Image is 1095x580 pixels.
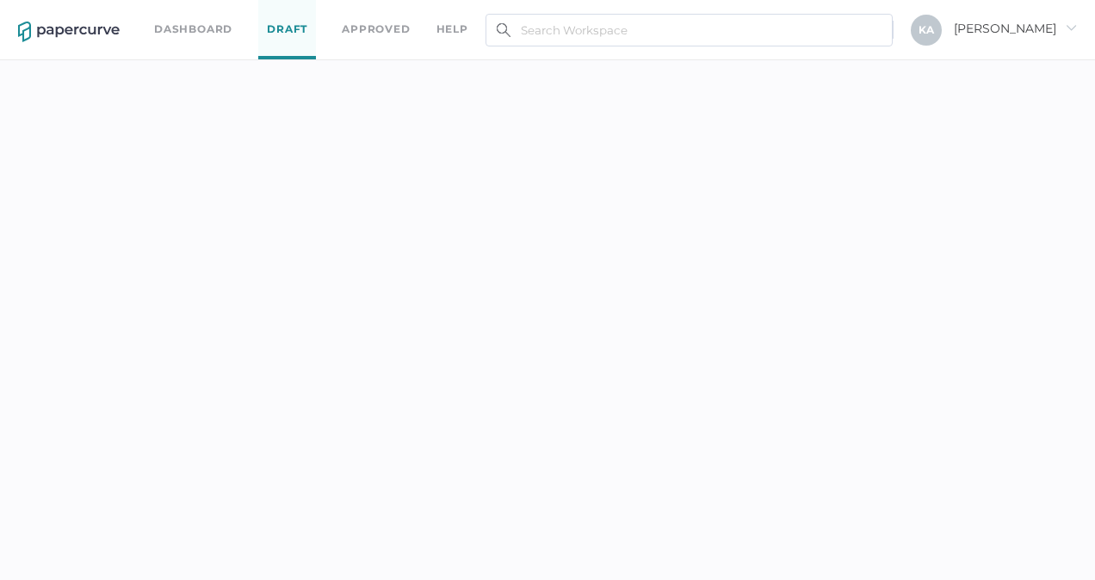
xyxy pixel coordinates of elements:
a: Dashboard [154,20,232,39]
a: Approved [342,20,410,39]
img: search.bf03fe8b.svg [497,23,510,37]
i: arrow_right [1065,22,1077,34]
span: K A [919,23,934,36]
span: [PERSON_NAME] [954,21,1077,36]
div: help [436,20,468,39]
input: Search Workspace [486,14,893,46]
img: papercurve-logo-colour.7244d18c.svg [18,22,120,42]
